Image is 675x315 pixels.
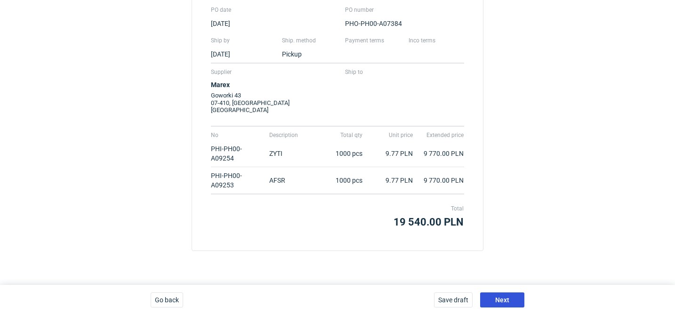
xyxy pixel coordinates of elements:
button: Go back [151,292,183,307]
th: Extended price [413,126,464,140]
span: Go back [155,297,179,303]
td: 9 770.00 PLN [413,140,464,167]
td: 9.77 PLN [363,140,414,167]
th: PO number [337,1,464,15]
td: PHI-PH00-A09254 [211,140,262,167]
span: Save draft [438,297,468,303]
th: Ship by [211,32,274,46]
strong: 19 540.00 PLN [394,216,464,228]
td: Goworki 43 07-410, [GEOGRAPHIC_DATA] [GEOGRAPHIC_DATA] [211,77,337,126]
th: PO date [211,1,337,15]
td: [DATE] [211,46,274,63]
td: 9.77 PLN [363,167,414,194]
td: 1000 pcs [312,140,363,167]
h4: Marex [211,81,337,89]
td: 9 770.00 PLN [413,167,464,194]
th: Total [211,194,464,214]
td: [DATE] [211,15,337,32]
th: Total qty [312,126,363,140]
th: Supplier [211,63,337,77]
td: 1000 pcs [312,167,363,194]
th: Inco terms [401,32,465,46]
th: Description [262,126,313,140]
td: AFSR [262,167,313,194]
button: Save draft [434,292,473,307]
th: Unit price [363,126,414,140]
th: Payment terms [337,32,401,46]
th: Ship. method [274,32,338,46]
th: No [211,126,262,140]
td: PHO-PH00-A07384 [337,15,464,32]
td: Pickup [274,46,338,63]
td: PHI-PH00-A09253 [211,167,262,194]
td: ZYTI [262,140,313,167]
button: Next [480,292,524,307]
span: Next [495,297,509,303]
th: Ship to [337,63,464,77]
